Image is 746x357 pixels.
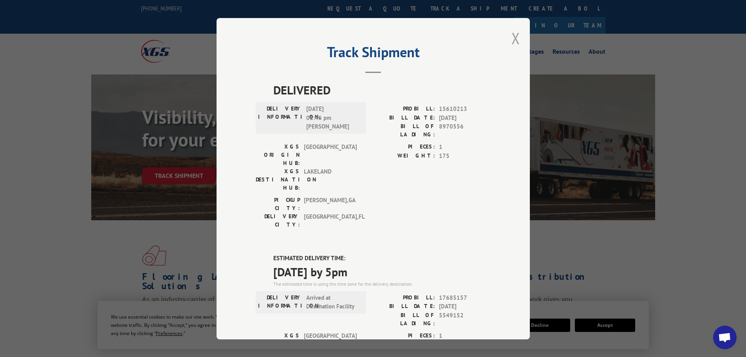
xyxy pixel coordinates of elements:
[304,212,357,229] span: [GEOGRAPHIC_DATA] , FL
[511,28,520,49] button: Close modal
[373,302,435,311] label: BILL DATE:
[306,293,359,311] span: Arrived at Destination Facility
[256,331,300,356] label: XGS ORIGIN HUB:
[713,326,737,349] div: Open chat
[439,311,491,327] span: 5549152
[304,143,357,167] span: [GEOGRAPHIC_DATA]
[304,196,357,212] span: [PERSON_NAME] , GA
[373,105,435,114] label: PROBILL:
[273,263,491,280] span: [DATE] by 5pm
[258,105,302,131] label: DELIVERY INFORMATION:
[373,151,435,160] label: WEIGHT:
[373,293,435,302] label: PROBILL:
[439,302,491,311] span: [DATE]
[304,331,357,356] span: [GEOGRAPHIC_DATA]
[256,196,300,212] label: PICKUP CITY:
[373,113,435,122] label: BILL DATE:
[373,311,435,327] label: BILL OF LADING:
[273,254,491,263] label: ESTIMATED DELIVERY TIME:
[273,280,491,287] div: The estimated time is using the time zone for the delivery destination.
[306,105,359,131] span: [DATE] 01:46 pm [PERSON_NAME]
[258,293,302,311] label: DELIVERY INFORMATION:
[256,47,491,62] h2: Track Shipment
[273,81,491,99] span: DELIVERED
[439,331,491,340] span: 1
[256,167,300,192] label: XGS DESTINATION HUB:
[373,143,435,152] label: PIECES:
[439,143,491,152] span: 1
[439,105,491,114] span: 15610213
[439,151,491,160] span: 175
[373,122,435,139] label: BILL OF LADING:
[256,212,300,229] label: DELIVERY CITY:
[256,143,300,167] label: XGS ORIGIN HUB:
[439,122,491,139] span: 8970556
[439,293,491,302] span: 17685157
[304,167,357,192] span: LAKELAND
[439,113,491,122] span: [DATE]
[373,331,435,340] label: PIECES:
